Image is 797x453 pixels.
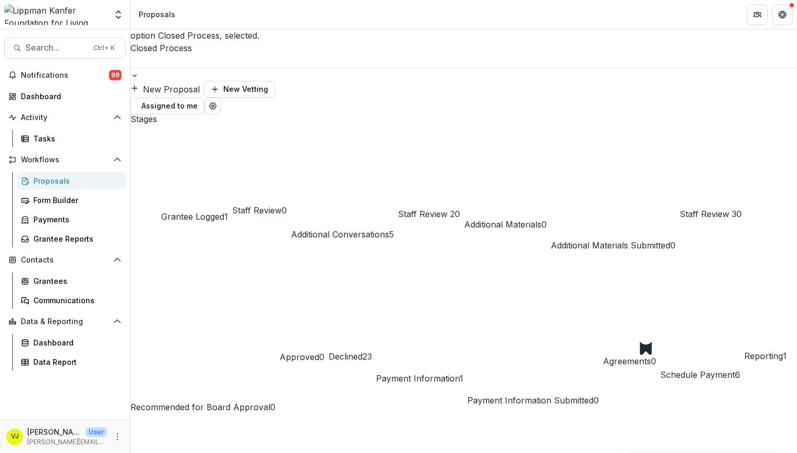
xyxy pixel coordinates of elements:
span: Staff Review [232,205,282,216]
button: Payment Information1 [376,256,463,413]
img: Lippman Kanfer Foundation for Living Torah logo [4,4,107,25]
span: 0 [270,402,275,412]
a: Form Builder [17,192,126,209]
button: Agreements0 [603,256,656,413]
button: Search... [4,38,126,58]
button: Partners [747,4,768,25]
span: Stages [130,114,157,124]
span: Declined [329,351,363,362]
button: Payment Information Submitted0 [467,256,599,413]
span: 0 [282,205,287,216]
button: Open Data & Reporting [4,313,126,330]
button: Open entity switcher [111,4,126,25]
div: Dashboard [21,91,117,102]
button: Grantee Logged1 [161,114,228,252]
button: Additional Materials0 [464,114,547,252]
a: Dashboard [4,88,126,105]
button: Open Activity [4,109,126,126]
div: Valeria Juarez [11,433,19,440]
button: More [111,431,124,443]
div: Payments [33,214,117,225]
button: Approved0 [280,256,324,413]
nav: breadcrumb [135,7,179,22]
button: Open Workflows [4,151,126,168]
span: 0 [541,219,547,230]
button: Recommended for Board Approval0 [130,256,275,413]
button: Staff Review 30 [680,114,742,252]
span: Activity [21,113,109,122]
span: Payment Information Submitted [467,395,594,406]
div: Data Report [33,356,117,367]
span: Payment Information [376,373,460,384]
button: Reporting1 [744,256,787,413]
span: Reporting [744,351,783,361]
span: 0 [670,240,675,251]
span: Additional Materials Submitted [551,240,670,251]
p: [PERSON_NAME][EMAIL_ADDRESS][DOMAIN_NAME] [27,437,107,447]
button: New Vetting [204,81,275,98]
span: Recommended for Board Approval [130,402,270,412]
span: Additional Conversations [291,229,389,240]
a: Payments [17,211,126,228]
span: Schedule Payment [660,369,735,380]
span: Contacts [21,256,109,265]
span: 6 [735,369,740,380]
span: Additional Materials [464,219,541,230]
div: Proposals [33,175,117,186]
span: Agreements [603,356,651,366]
a: Data Report [17,353,126,371]
div: Tasks [33,133,117,144]
div: Communications [33,295,117,306]
span: 23 [363,351,372,362]
span: Data & Reporting [21,317,109,326]
div: Dashboard [33,337,117,348]
p: User [86,427,107,437]
span: Staff Review 3 [680,209,736,219]
div: Closed Process [130,42,797,54]
span: 0 [594,395,599,406]
span: 0 [651,356,656,366]
span: 5 [389,229,394,240]
span: 0 [455,209,460,219]
span: 0 [319,352,324,362]
button: Open Contacts [4,252,126,268]
span: 0 [736,209,742,219]
div: Form Builder [33,195,117,206]
button: Staff Review 20 [398,114,460,252]
div: Grantee Reports [33,233,117,244]
div: Grantees [33,276,117,287]
span: Approved [280,352,319,362]
a: Communications [17,292,126,309]
span: 99 [109,70,122,80]
a: Proposals [17,172,126,189]
p: [PERSON_NAME] [27,426,81,437]
button: Assigned to me [130,98,204,114]
button: Notifications99 [4,67,126,84]
div: Ctrl + K [91,42,117,54]
span: Notifications [21,71,109,80]
button: Staff Review0 [232,114,287,252]
span: option Closed Process, selected. [130,30,259,41]
div: Proposals [139,9,175,20]
span: Workflows [21,156,109,164]
a: Grantees [17,272,126,290]
button: New Proposal [130,83,200,96]
span: Search... [26,43,87,53]
span: 1 [460,373,463,384]
span: Grantee Logged [161,211,224,222]
span: Staff Review 2 [398,209,455,219]
button: Additional Conversations5 [291,114,394,252]
a: Dashboard [17,334,126,351]
button: Declined23 [329,256,372,413]
a: Tasks [17,130,126,147]
span: 1 [224,211,228,222]
button: Additional Materials Submitted0 [551,114,675,252]
span: 1 [783,351,787,361]
button: Schedule Payment6 [660,256,740,413]
button: Open table manager [204,98,221,114]
a: Grantee Reports [17,230,126,247]
button: Get Help [772,4,793,25]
